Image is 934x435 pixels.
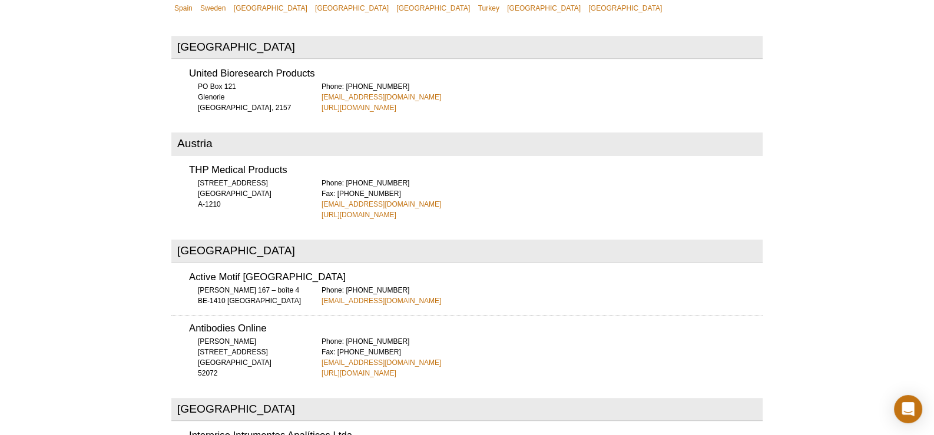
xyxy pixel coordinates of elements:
[322,102,396,113] a: [URL][DOMAIN_NAME]
[322,199,441,210] a: [EMAIL_ADDRESS][DOMAIN_NAME]
[189,285,307,306] div: [PERSON_NAME] 167 – boîte 4 BE-1410 [GEOGRAPHIC_DATA]
[171,240,763,263] h2: [GEOGRAPHIC_DATA]
[171,398,763,421] h2: [GEOGRAPHIC_DATA]
[189,69,763,79] h3: United Bioresearch Products
[189,336,307,378] div: [PERSON_NAME][STREET_ADDRESS] [GEOGRAPHIC_DATA] 52072
[189,81,307,113] div: PO Box 121 Glenorie [GEOGRAPHIC_DATA], 2157
[322,336,763,378] div: Phone: [PHONE_NUMBER] Fax: [PHONE_NUMBER]
[189,273,763,283] h3: Active Motif [GEOGRAPHIC_DATA]
[322,295,441,306] a: [EMAIL_ADDRESS][DOMAIN_NAME]
[322,92,441,102] a: [EMAIL_ADDRESS][DOMAIN_NAME]
[322,210,396,220] a: [URL][DOMAIN_NAME]
[894,395,922,423] div: Open Intercom Messenger
[189,165,763,175] h3: THP Medical Products
[322,368,396,378] a: [URL][DOMAIN_NAME]
[171,36,763,59] h2: [GEOGRAPHIC_DATA]
[322,178,763,220] div: Phone: [PHONE_NUMBER] Fax: [PHONE_NUMBER]
[322,285,763,306] div: Phone: [PHONE_NUMBER]
[189,178,307,210] div: [STREET_ADDRESS] [GEOGRAPHIC_DATA] A-1210
[322,357,441,368] a: [EMAIL_ADDRESS][DOMAIN_NAME]
[189,324,763,334] h3: Antibodies Online
[322,81,763,113] div: Phone: [PHONE_NUMBER]
[171,132,763,155] h2: Austria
